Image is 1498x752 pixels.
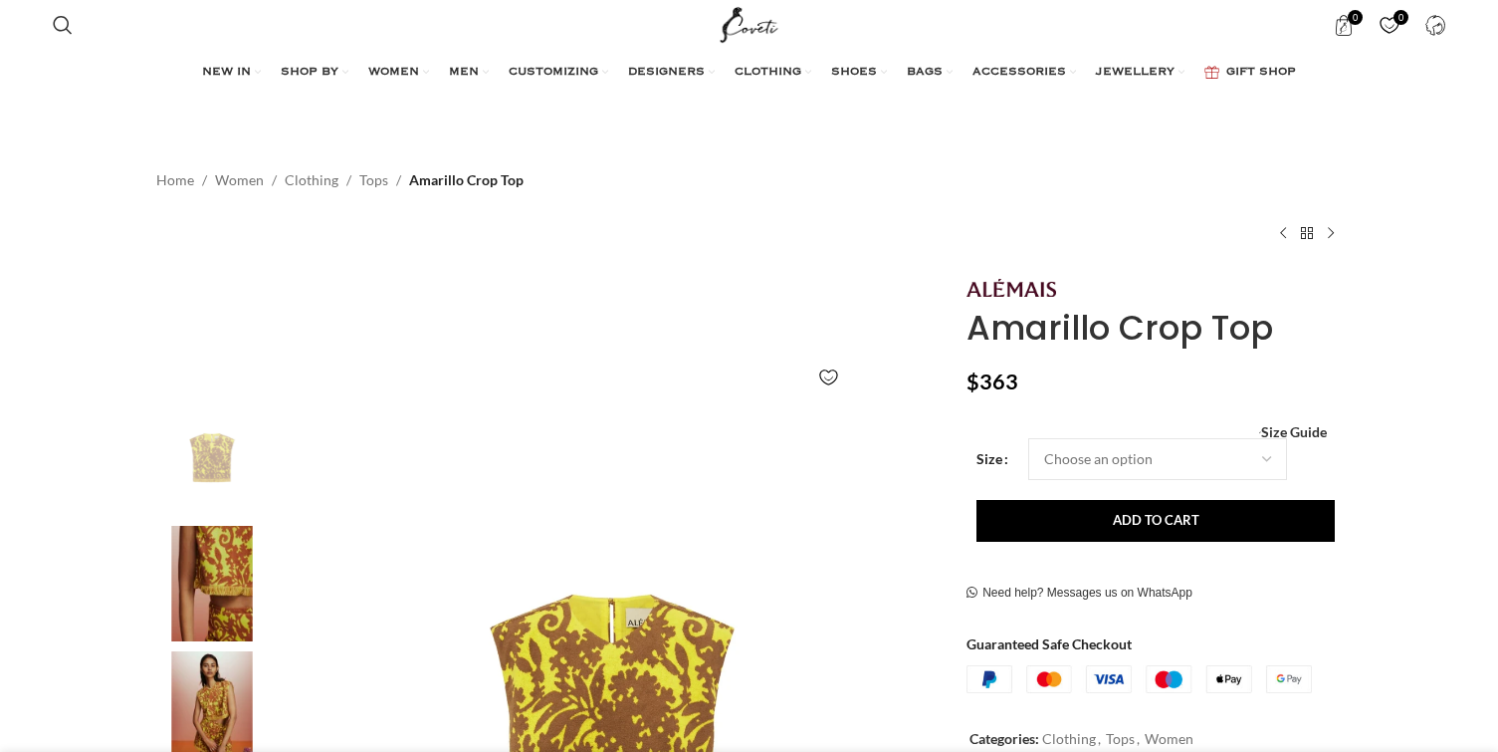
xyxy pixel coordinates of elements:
a: Need help? Messages us on WhatsApp [966,586,1192,602]
h1: Amarillo Crop Top [966,308,1342,349]
a: Clothing [285,169,338,191]
a: Women [215,169,264,191]
span: CUSTOMIZING [509,65,598,81]
a: MEN [449,53,489,93]
span: WOMEN [368,65,419,81]
span: NEW IN [202,65,251,81]
nav: Breadcrumb [156,169,524,191]
span: ACCESSORIES [972,65,1066,81]
span: , [1137,728,1140,750]
a: BAGS [907,53,953,93]
div: My Wishlist [1369,5,1409,45]
bdi: 363 [966,369,1018,394]
a: NEW IN [202,53,261,93]
span: BAGS [907,65,943,81]
a: Tops [1106,730,1135,747]
a: Women [1145,730,1193,747]
span: , [1098,728,1101,750]
span: CLOTHING [735,65,801,81]
a: CLOTHING [735,53,811,93]
a: 0 [1369,5,1409,45]
a: Clothing [1042,730,1096,747]
a: ACCESSORIES [972,53,1076,93]
a: DESIGNERS [628,53,715,93]
a: Previous product [1271,221,1295,245]
a: Search [43,5,83,45]
button: Add to cart [976,500,1335,542]
a: SHOES [831,53,887,93]
span: 0 [1393,10,1408,25]
span: JEWELLERY [1096,65,1175,81]
a: JEWELLERY [1096,53,1184,93]
span: SHOP BY [281,65,338,81]
a: Site logo [716,15,782,32]
span: $ [966,369,979,394]
div: Main navigation [43,53,1456,93]
label: Size [976,448,1008,470]
a: Home [156,169,194,191]
span: 0 [1348,10,1363,25]
span: Categories: [969,730,1039,747]
a: WOMEN [368,53,429,93]
img: Alemais Tops [151,526,273,642]
img: guaranteed-safe-checkout-bordered.j [966,665,1312,693]
span: Amarillo Crop Top [409,169,524,191]
a: GIFT SHOP [1204,53,1296,93]
strong: Guaranteed Safe Checkout [966,635,1132,652]
a: Next product [1319,221,1343,245]
a: Tops [359,169,388,191]
a: CUSTOMIZING [509,53,608,93]
img: Alemais [966,279,1056,297]
span: GIFT SHOP [1226,65,1296,81]
img: Alemais [151,399,273,516]
span: MEN [449,65,479,81]
img: GiftBag [1204,66,1219,79]
a: 0 [1323,5,1364,45]
span: SHOES [831,65,877,81]
span: DESIGNERS [628,65,705,81]
a: SHOP BY [281,53,348,93]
